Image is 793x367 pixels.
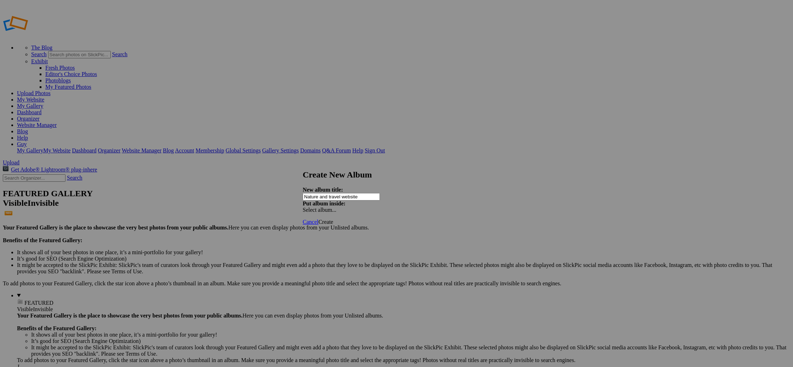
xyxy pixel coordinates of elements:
[303,219,318,225] a: Cancel
[303,187,343,193] strong: New album title:
[303,207,336,213] span: Select album...
[303,200,346,206] strong: Put album inside:
[303,170,490,180] h2: Create New Album
[318,219,333,225] span: Create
